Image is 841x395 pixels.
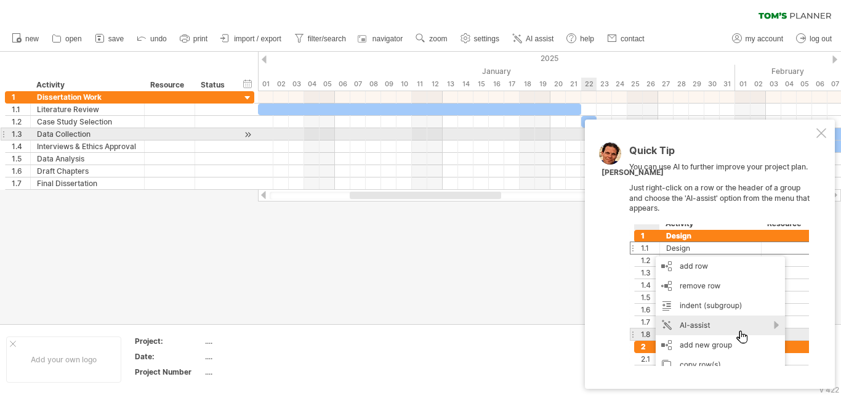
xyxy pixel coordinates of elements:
div: Wednesday, 22 January 2025 [581,78,597,91]
div: Tuesday, 4 February 2025 [781,78,797,91]
div: [PERSON_NAME] [602,168,664,178]
div: Saturday, 18 January 2025 [520,78,535,91]
div: Wednesday, 29 January 2025 [689,78,704,91]
div: Dissertation Work [37,91,138,103]
div: Final Dissertation [37,177,138,189]
span: new [25,35,39,43]
div: 1.4 [12,140,30,152]
div: Thursday, 16 January 2025 [489,78,504,91]
div: .... [205,367,308,377]
div: scroll to activity [242,128,254,141]
div: Friday, 10 January 2025 [396,78,412,91]
div: Monday, 3 February 2025 [766,78,781,91]
a: settings [457,31,503,47]
div: Sunday, 12 January 2025 [427,78,443,91]
div: Friday, 24 January 2025 [612,78,627,91]
span: contact [621,35,645,43]
div: Thursday, 30 January 2025 [704,78,720,91]
span: save [108,35,124,43]
div: Project: [135,336,203,346]
div: 1.5 [12,153,30,165]
a: log out [793,31,835,47]
div: Wednesday, 5 February 2025 [797,78,812,91]
div: Quick Tip [629,145,814,162]
div: Friday, 31 January 2025 [720,78,735,91]
span: settings [474,35,499,43]
div: Wednesday, 8 January 2025 [366,78,381,91]
div: Friday, 17 January 2025 [504,78,520,91]
div: Tuesday, 21 January 2025 [566,78,581,91]
span: zoom [429,35,447,43]
span: import / export [234,35,281,43]
a: import / export [217,31,285,47]
a: contact [604,31,648,47]
div: Interviews & Ethics Approval [37,140,138,152]
div: 1.1 [12,104,30,115]
div: Add your own logo [6,336,121,383]
div: Literature Review [37,104,138,115]
div: Case Study Selection [37,116,138,128]
a: open [49,31,86,47]
div: Wednesday, 1 January 2025 [258,78,273,91]
div: January 2025 [258,65,735,78]
div: Saturday, 1 February 2025 [735,78,750,91]
div: Thursday, 6 February 2025 [812,78,827,91]
div: Monday, 20 January 2025 [550,78,566,91]
a: print [177,31,211,47]
div: Tuesday, 28 January 2025 [674,78,689,91]
span: filter/search [308,35,346,43]
div: You can use AI to further improve your project plan. Just right-click on a row or the header of a... [629,145,814,366]
div: v 422 [819,385,839,394]
div: Data Analysis [37,153,138,165]
div: Monday, 27 January 2025 [658,78,674,91]
div: 1 [12,91,30,103]
div: 1.6 [12,165,30,177]
div: Monday, 6 January 2025 [335,78,350,91]
div: Friday, 3 January 2025 [289,78,304,91]
div: .... [205,336,308,346]
div: 1.2 [12,116,30,128]
span: AI assist [526,35,553,43]
a: filter/search [291,31,350,47]
div: Thursday, 2 January 2025 [273,78,289,91]
div: .... [205,351,308,362]
div: Saturday, 25 January 2025 [627,78,643,91]
a: help [563,31,598,47]
a: save [92,31,127,47]
a: undo [134,31,171,47]
div: Monday, 13 January 2025 [443,78,458,91]
div: 1.3 [12,128,30,140]
div: 1.7 [12,177,30,189]
div: Tuesday, 14 January 2025 [458,78,473,91]
span: undo [150,35,167,43]
div: Data Collection [37,128,138,140]
div: Thursday, 23 January 2025 [597,78,612,91]
div: Project Number [135,367,203,377]
span: help [580,35,594,43]
div: Saturday, 4 January 2025 [304,78,320,91]
a: my account [729,31,787,47]
div: Saturday, 11 January 2025 [412,78,427,91]
a: zoom [412,31,451,47]
span: log out [810,35,832,43]
div: Draft Chapters [37,165,138,177]
a: AI assist [509,31,557,47]
div: Sunday, 2 February 2025 [750,78,766,91]
div: Tuesday, 7 January 2025 [350,78,366,91]
div: Activity [36,79,137,91]
span: navigator [372,35,403,43]
div: Status [201,79,228,91]
span: open [65,35,82,43]
div: Sunday, 19 January 2025 [535,78,550,91]
span: my account [746,35,783,43]
a: navigator [356,31,406,47]
div: Date: [135,351,203,362]
a: new [9,31,42,47]
div: Sunday, 26 January 2025 [643,78,658,91]
div: Sunday, 5 January 2025 [320,78,335,91]
span: print [193,35,207,43]
div: Thursday, 9 January 2025 [381,78,396,91]
div: Resource [150,79,188,91]
div: Wednesday, 15 January 2025 [473,78,489,91]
